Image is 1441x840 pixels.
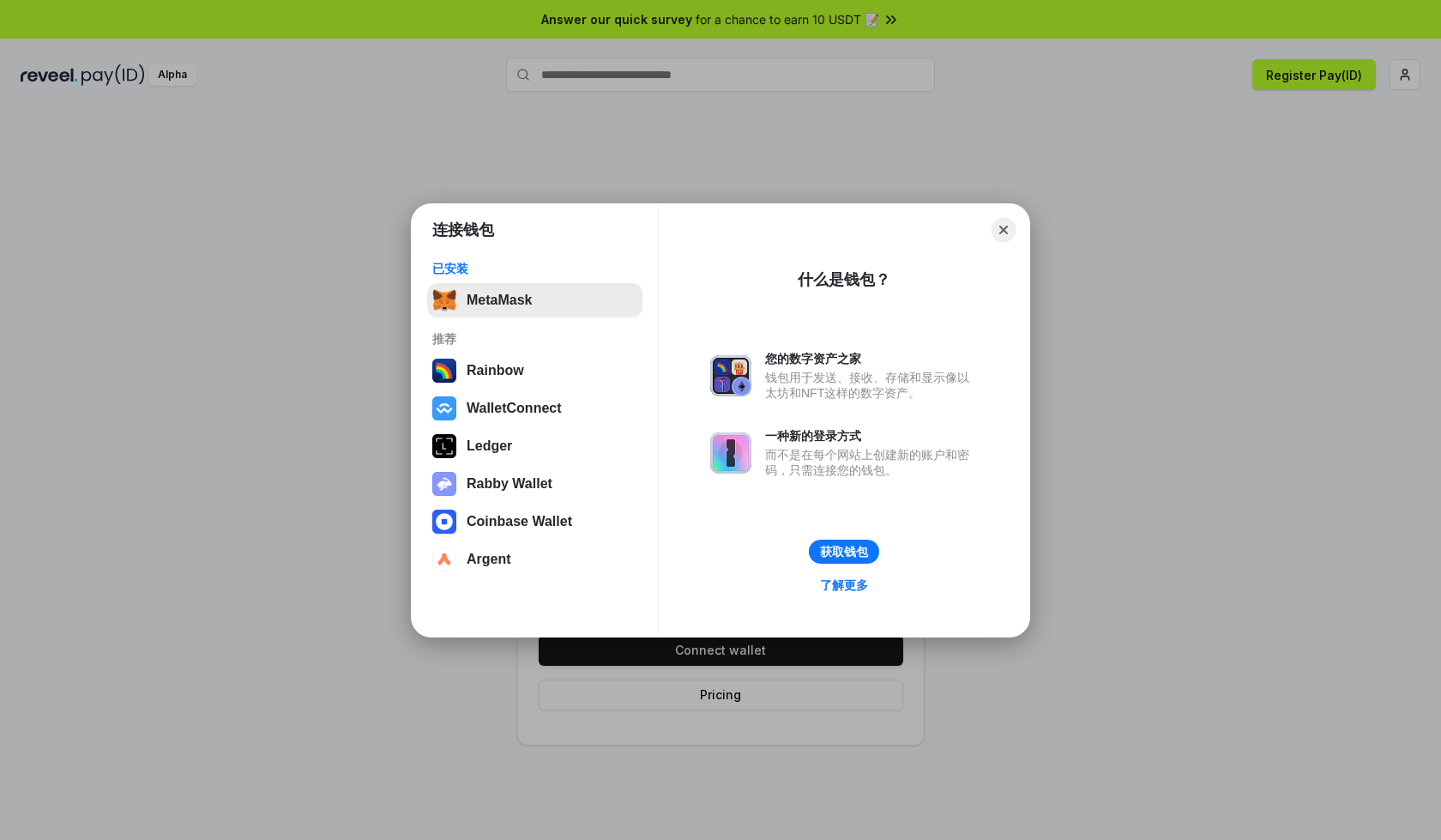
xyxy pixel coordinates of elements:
[432,510,456,534] img: svg+xml,%3Csvg%20width%3D%2228%22%20height%3D%2228%22%20viewBox%3D%220%200%2028%2028%22%20fill%3D...
[467,552,511,567] div: Argent
[432,359,456,383] img: svg+xml,%3Csvg%20width%3D%22120%22%20height%3D%22120%22%20viewBox%3D%220%200%20120%20120%22%20fil...
[427,354,642,388] button: Rainbow
[467,363,524,378] div: Rainbow
[467,476,552,492] div: Rabby Wallet
[710,432,751,474] img: svg+xml,%3Csvg%20xmlns%3D%22http%3A%2F%2Fwww.w3.org%2F2000%2Fsvg%22%20fill%3D%22none%22%20viewBox...
[710,355,751,396] img: svg+xml,%3Csvg%20xmlns%3D%22http%3A%2F%2Fwww.w3.org%2F2000%2Fsvg%22%20fill%3D%22none%22%20viewBox...
[427,467,642,501] button: Rabby Wallet
[765,370,978,401] div: 钱包用于发送、接收、存储和显示像以太坊和NFT这样的数字资产。
[809,540,879,564] button: 获取钱包
[810,574,878,596] a: 了解更多
[432,220,494,240] h1: 连接钱包
[432,434,456,458] img: svg+xml,%3Csvg%20xmlns%3D%22http%3A%2F%2Fwww.w3.org%2F2000%2Fsvg%22%20width%3D%2228%22%20height%3...
[467,293,532,308] div: MetaMask
[467,514,572,529] div: Coinbase Wallet
[467,438,512,454] div: Ledger
[432,396,456,420] img: svg+xml,%3Csvg%20width%3D%2228%22%20height%3D%2228%22%20viewBox%3D%220%200%2028%2028%22%20fill%3D...
[427,542,642,577] button: Argent
[432,288,456,312] img: svg+xml,%3Csvg%20fill%3D%22none%22%20height%3D%2233%22%20viewBox%3D%220%200%2035%2033%22%20width%...
[427,391,642,426] button: WalletConnect
[432,331,637,347] div: 推荐
[467,401,562,416] div: WalletConnect
[432,261,637,276] div: 已安装
[798,269,890,290] div: 什么是钱包？
[765,447,978,478] div: 而不是在每个网站上创建新的账户和密码，只需连接您的钱包。
[765,428,978,444] div: 一种新的登录方式
[432,472,456,496] img: svg+xml,%3Csvg%20xmlns%3D%22http%3A%2F%2Fwww.w3.org%2F2000%2Fsvg%22%20fill%3D%22none%22%20viewBox...
[820,577,868,593] div: 了解更多
[427,429,642,463] button: Ledger
[765,351,978,366] div: 您的数字资产之家
[992,218,1016,242] button: Close
[427,283,642,317] button: MetaMask
[427,505,642,539] button: Coinbase Wallet
[432,547,456,571] img: svg+xml,%3Csvg%20width%3D%2228%22%20height%3D%2228%22%20viewBox%3D%220%200%2028%2028%22%20fill%3D...
[820,544,868,559] div: 获取钱包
